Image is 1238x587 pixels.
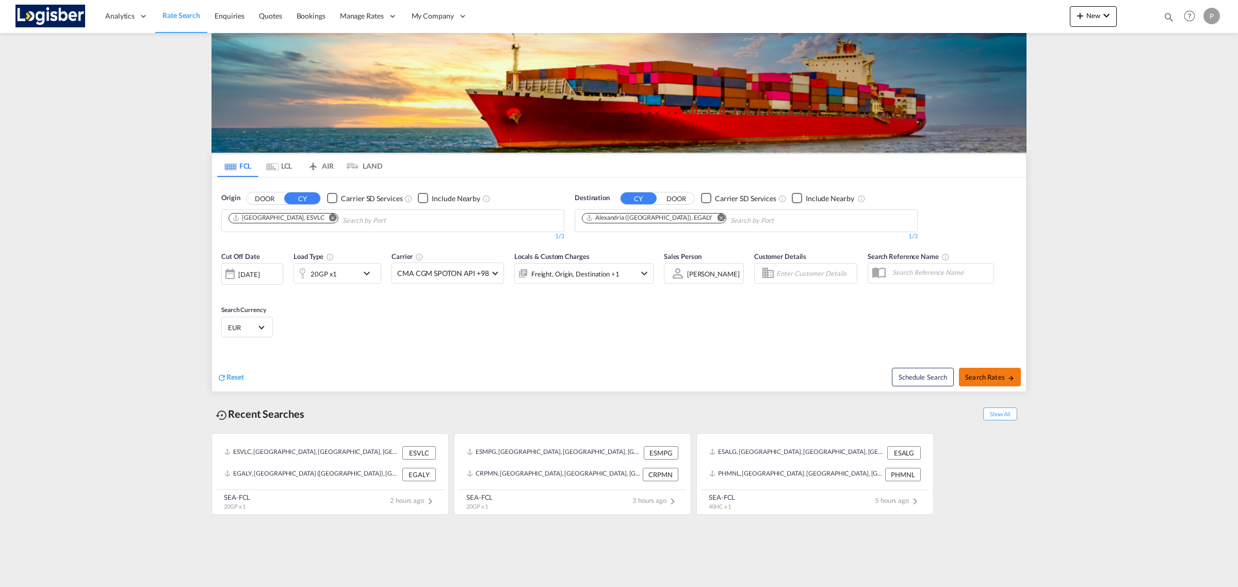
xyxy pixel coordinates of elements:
span: Locals & Custom Charges [514,252,590,260]
div: [PERSON_NAME] [687,270,740,278]
span: Origin [221,193,240,203]
button: DOOR [658,192,694,204]
md-chips-wrap: Chips container. Use arrow keys to select chips. [227,210,445,229]
button: DOOR [247,192,283,204]
input: Chips input. [343,213,441,229]
div: OriginDOOR CY Checkbox No InkUnchecked: Search for CY (Container Yard) services for all selected ... [212,177,1026,392]
recent-search-card: ESALG, [GEOGRAPHIC_DATA], [GEOGRAPHIC_DATA], [GEOGRAPHIC_DATA], [GEOGRAPHIC_DATA] ESALGPHMNL, [GE... [696,433,934,515]
span: Manage Rates [340,11,384,21]
div: 20GP x1 [311,267,337,281]
div: Freight Origin Destination Factory Stuffingicon-chevron-down [514,263,654,284]
md-datepicker: Select [221,284,229,298]
button: CY [621,192,657,204]
div: SEA-FCL [709,493,735,502]
md-icon: icon-plus 400-fg [1074,9,1086,22]
md-icon: icon-chevron-down [1100,9,1113,22]
div: icon-magnify [1163,11,1175,27]
div: EGALY [402,468,436,481]
button: CY [284,192,320,204]
md-icon: Your search will be saved by the below given name [941,253,950,261]
md-icon: The selected Trucker/Carrierwill be displayed in the rate results If the rates are from another f... [415,253,423,261]
md-icon: icon-chevron-right [666,495,679,508]
md-icon: icon-chevron-right [909,495,921,508]
button: Remove [322,214,338,224]
md-icon: icon-airplane [307,160,319,168]
span: 5 hours ago [875,496,921,504]
div: PHMNL [885,468,921,481]
div: P [1203,8,1220,24]
div: [DATE] [221,263,283,285]
span: Customer Details [754,252,806,260]
div: CRPMN, Puerto Moin, Costa Rica, Mexico & Central America, Americas [467,468,640,481]
div: Carrier SD Services [715,193,776,204]
div: Help [1181,7,1203,26]
md-select: Select Currency: € EUREuro [227,320,267,335]
div: ESVLC, Valencia, Spain, Southern Europe, Europe [224,446,400,460]
button: Search Ratesicon-arrow-right [959,368,1021,386]
div: Include Nearby [806,193,854,204]
input: Search Reference Name [887,265,993,280]
span: 20GP x 1 [466,503,488,510]
span: Sales Person [664,252,702,260]
span: 40HC x 1 [709,503,731,510]
md-pagination-wrapper: Use the left and right arrow keys to navigate between tabs [217,154,382,177]
div: CRPMN [643,468,678,481]
recent-search-card: ESVLC, [GEOGRAPHIC_DATA], [GEOGRAPHIC_DATA], [GEOGRAPHIC_DATA], [GEOGRAPHIC_DATA] ESVLCEGALY, [GE... [211,433,449,515]
div: 1/3 [575,232,918,241]
md-checkbox: Checkbox No Ink [418,193,480,204]
span: Search Currency [221,306,266,314]
md-icon: icon-chevron-right [424,495,436,508]
div: PHMNL, Manila, Philippines, South East Asia, Asia Pacific [709,468,883,481]
div: 1/3 [221,232,564,241]
md-icon: Unchecked: Ignores neighbouring ports when fetching rates.Checked : Includes neighbouring ports w... [857,194,866,203]
div: ESALG [887,446,921,460]
recent-search-card: ESMPG, [GEOGRAPHIC_DATA], [GEOGRAPHIC_DATA], [GEOGRAPHIC_DATA], [GEOGRAPHIC_DATA], [GEOGRAPHIC_DA... [454,433,691,515]
span: New [1074,11,1113,20]
span: 3 hours ago [632,496,679,504]
button: icon-plus 400-fgNewicon-chevron-down [1070,6,1117,27]
md-icon: Unchecked: Search for CY (Container Yard) services for all selected carriers.Checked : Search for... [404,194,413,203]
div: SEA-FCL [224,493,250,502]
div: ESMPG, Marin, Pontevedra, Spain, Southern Europe, Europe [467,446,641,460]
div: Press delete to remove this chip. [232,214,327,222]
span: CMA CGM SPOTON API +98 [397,268,489,279]
md-chips-wrap: Chips container. Use arrow keys to select chips. [580,210,833,229]
md-icon: icon-magnify [1163,11,1175,23]
button: Note: By default Schedule search will only considerorigin ports, destination ports and cut off da... [892,368,954,386]
div: ESVLC [402,446,436,460]
span: Help [1181,7,1198,25]
span: 20GP x 1 [224,503,246,510]
md-select: Sales Person: Pablo Bernabe [686,266,741,281]
span: My Company [412,11,454,21]
span: Cut Off Date [221,252,260,260]
md-icon: icon-chevron-down [361,267,378,280]
div: SEA-FCL [466,493,493,502]
input: Enter Customer Details [776,266,854,281]
span: Rate Search [162,11,200,20]
md-icon: icon-refresh [217,373,226,382]
div: Carrier SD Services [341,193,402,204]
div: 20GP x1icon-chevron-down [294,263,381,284]
span: EUR [228,323,257,332]
div: ESMPG [644,446,678,460]
input: Chips input. [730,213,828,229]
md-tab-item: AIR [300,154,341,177]
md-icon: Unchecked: Ignores neighbouring ports when fetching rates.Checked : Includes neighbouring ports w... [482,194,491,203]
span: Carrier [392,252,423,260]
md-checkbox: Checkbox No Ink [327,193,402,204]
div: Include Nearby [432,193,480,204]
span: Enquiries [215,11,245,20]
div: icon-refreshReset [217,372,244,383]
md-icon: icon-chevron-down [638,267,650,280]
span: Search Reference Name [868,252,950,260]
md-tab-item: FCL [217,154,258,177]
md-icon: icon-information-outline [326,253,334,261]
div: Valencia, ESVLC [232,214,324,222]
md-icon: icon-backup-restore [216,409,228,421]
button: Remove [710,214,726,224]
span: Analytics [105,11,135,21]
span: Load Type [294,252,334,260]
div: Press delete to remove this chip. [585,214,714,222]
div: Recent Searches [211,402,308,426]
